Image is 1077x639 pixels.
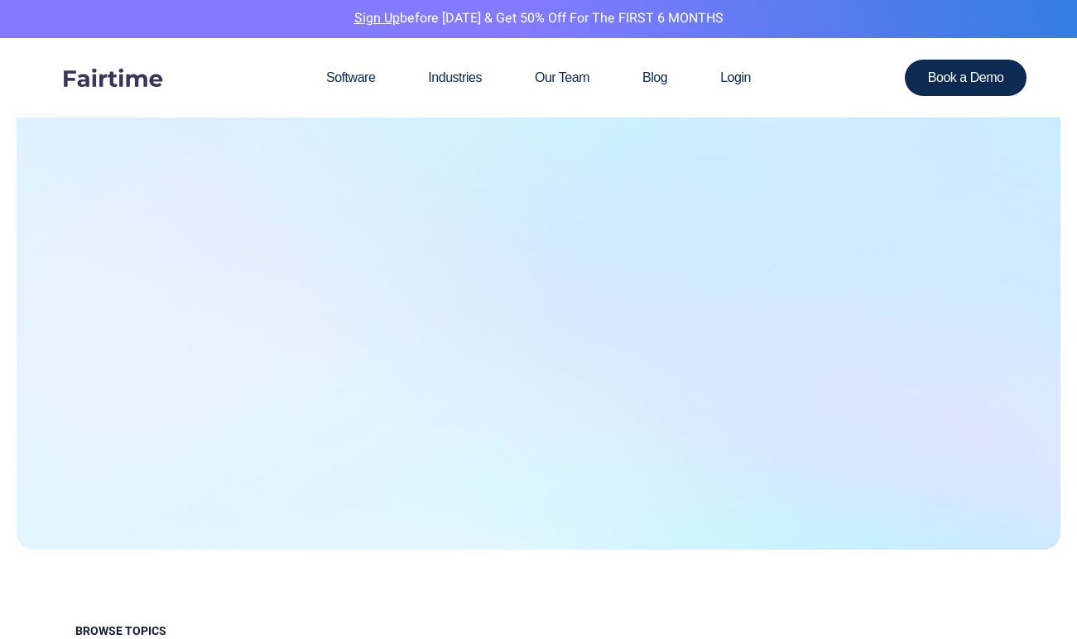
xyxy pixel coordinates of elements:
a: Book a Demo [905,60,1027,96]
a: Login [694,38,777,118]
a: Blog [616,38,694,118]
a: Software [300,38,401,118]
a: Industries [401,38,508,118]
span: Book a Demo [928,71,1004,84]
p: before [DATE] & Get 50% Off for the FIRST 6 MONTHS [12,8,1065,30]
a: Our Team [508,38,616,118]
a: Sign Up [354,8,400,28]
